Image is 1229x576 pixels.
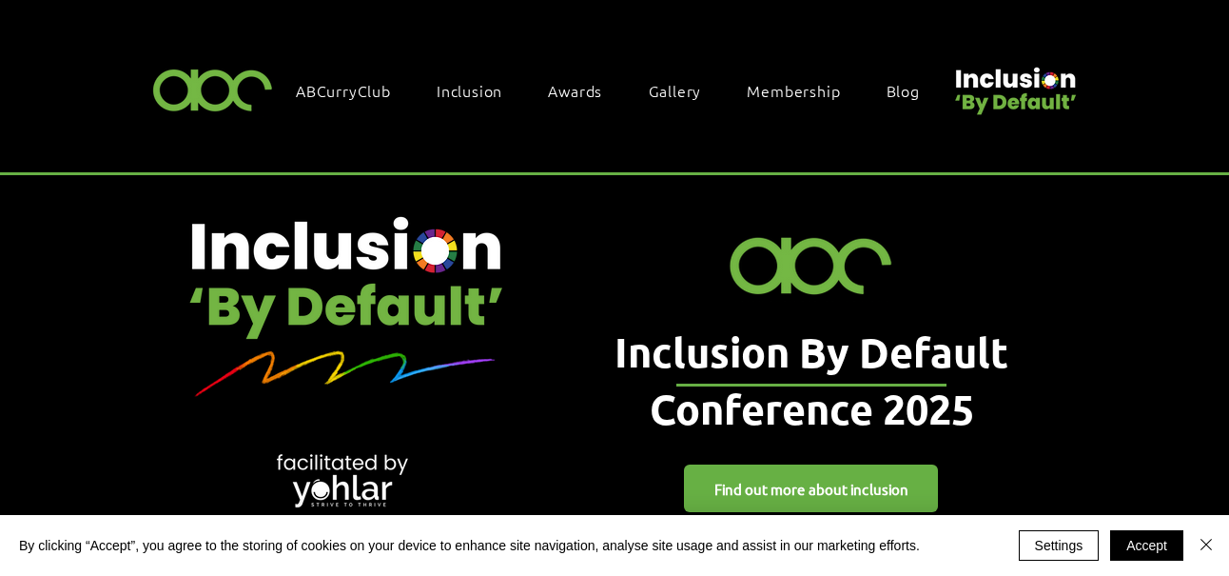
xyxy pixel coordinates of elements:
[877,70,948,110] a: Blog
[427,70,531,110] div: Inclusion
[649,80,702,101] span: Gallery
[639,70,731,110] a: Gallery
[147,61,279,117] img: ABC-Logo-Blank-Background-01-01-2.png
[548,80,602,101] span: Awards
[614,326,1008,435] span: Inclusion By Default Conference 2025
[948,51,1080,117] img: Untitled design (22).png
[887,80,920,101] span: Blog
[720,224,903,302] img: ABC-Logo-Blank-Background-01-01-2.png
[296,80,391,101] span: ABCurryClub
[286,70,419,110] a: ABCurryClub
[117,113,575,492] img: Untitled design (22).png
[1195,530,1218,561] button: Close
[684,465,938,512] a: Find out more about inclusion
[1019,530,1100,561] button: Settings
[437,80,502,101] span: Inclusion
[286,70,948,110] nav: Site
[737,70,868,110] a: Membership
[19,537,920,554] span: By clicking “Accept”, you agree to the storing of cookies on your device to enhance site navigati...
[1110,530,1183,561] button: Accept
[714,479,908,499] span: Find out more about inclusion
[538,70,631,110] div: Awards
[747,80,840,101] span: Membership
[1195,533,1218,556] img: Close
